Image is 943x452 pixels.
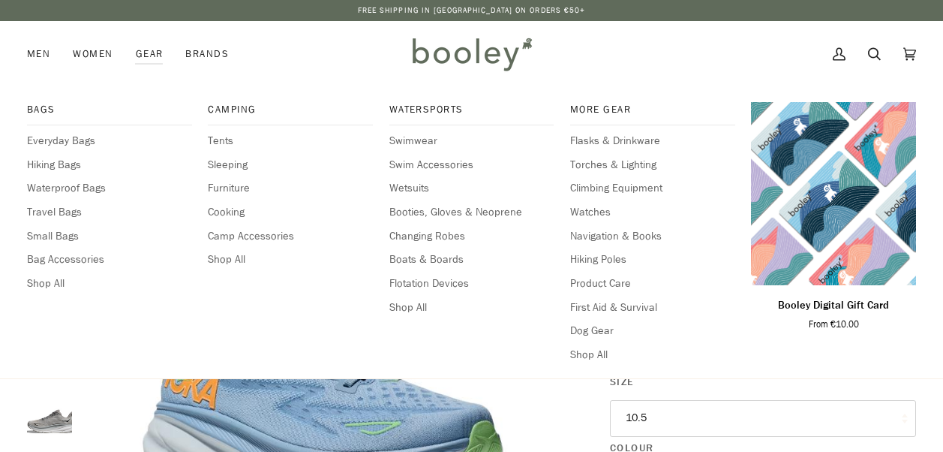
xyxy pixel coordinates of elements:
a: Navigation & Books [570,228,735,245]
a: Camping [208,102,373,125]
a: Flasks & Drinkware [570,133,735,149]
a: Shop All [208,252,373,268]
img: Hoka Men's Clifton 9 Harbour Mist / Black - Booley Galway [27,393,72,438]
product-grid-item-variant: €10.00 [751,102,916,285]
a: Shop All [570,347,735,363]
a: Waterproof Bags [27,180,192,197]
a: Shop All [27,276,192,292]
p: Free Shipping in [GEOGRAPHIC_DATA] on Orders €50+ [358,5,586,17]
a: Camp Accessories [208,228,373,245]
a: Booties, Gloves & Neoprene [389,204,554,221]
p: Booley Digital Gift Card [778,297,889,314]
a: Furniture [208,180,373,197]
a: Small Bags [27,228,192,245]
a: Product Care [570,276,735,292]
a: Bag Accessories [27,252,192,268]
a: Watches [570,204,735,221]
product-grid-item: Booley Digital Gift Card [751,102,916,331]
a: Everyday Bags [27,133,192,149]
span: More Gear [570,102,735,117]
span: Men [27,47,50,62]
span: From €10.00 [809,318,859,331]
span: Brands [185,47,229,62]
a: Cooking [208,204,373,221]
span: Women [73,47,113,62]
a: Booley Digital Gift Card [751,102,916,285]
img: Booley [406,32,537,76]
a: Men [27,21,62,87]
a: Dog Gear [570,323,735,339]
button: 10.5 [610,400,916,437]
a: Flotation Devices [389,276,554,292]
button: Quick add [758,248,908,284]
a: Changing Robes [389,228,554,245]
a: Watersports [389,102,554,125]
span: Watersports [389,102,554,117]
span: Quick add [803,258,864,274]
a: Swimwear [389,133,554,149]
a: Booley Digital Gift Card [751,291,916,331]
a: Hiking Bags [27,157,192,173]
a: Wetsuits [389,180,554,197]
a: Bags [27,102,192,125]
span: Camping [208,102,373,117]
div: Gear Bags Everyday Bags Hiking Bags Waterproof Bags Travel Bags Small Bags Bag Accessories Shop A... [125,21,175,87]
a: Gear [125,21,175,87]
a: Tents [208,133,373,149]
a: Torches & Lighting [570,157,735,173]
a: Brands [174,21,240,87]
a: Shop All [389,300,554,316]
span: Bags [27,102,192,117]
a: Sleeping [208,157,373,173]
a: First Aid & Survival [570,300,735,316]
a: More Gear [570,102,735,125]
a: Travel Bags [27,204,192,221]
a: Climbing Equipment [570,180,735,197]
a: Boats & Boards [389,252,554,268]
a: Women [62,21,124,87]
span: Size [610,374,635,390]
a: Swim Accessories [389,157,554,173]
a: Hiking Poles [570,252,735,268]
